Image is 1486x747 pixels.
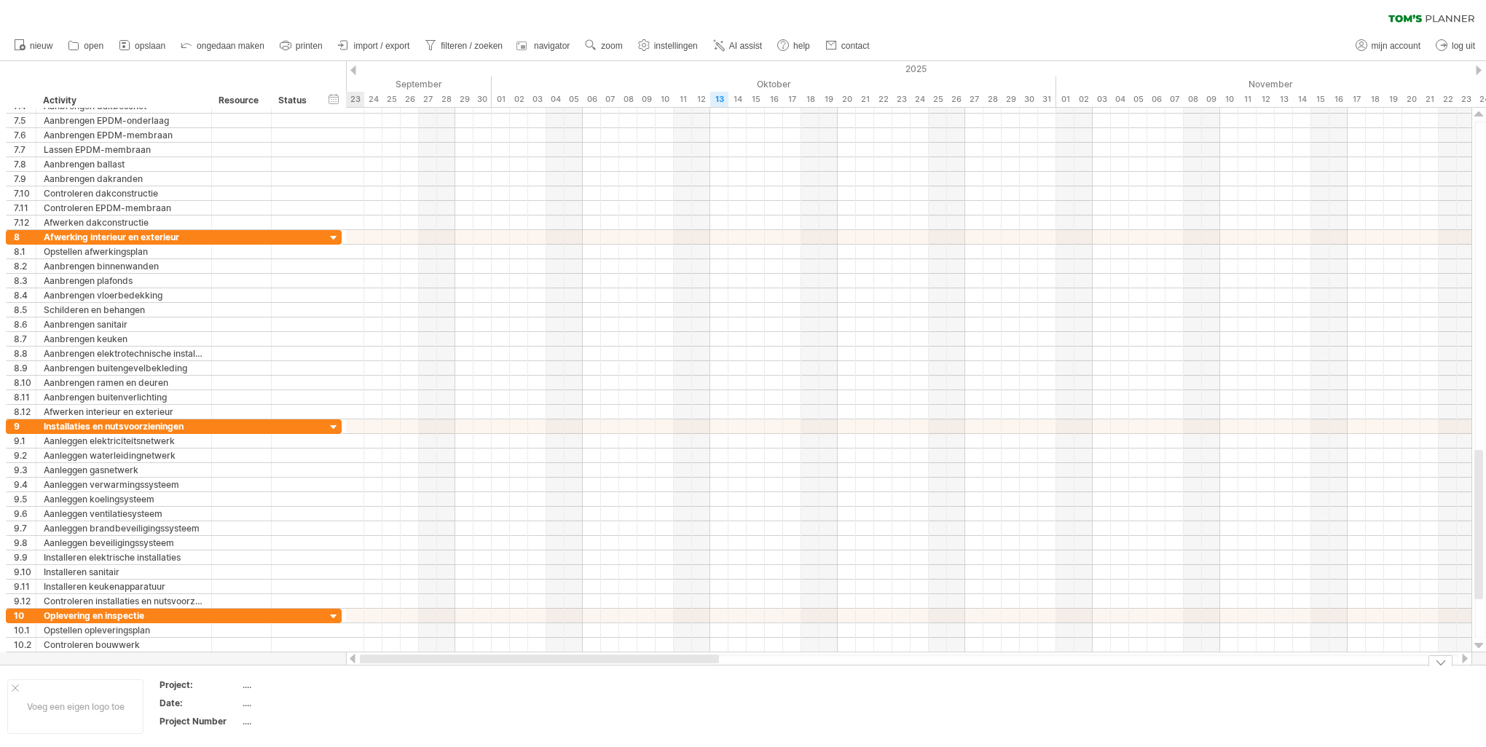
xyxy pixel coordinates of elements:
div: 8.9 [14,361,36,375]
div: zondag, 9 November 2025 [1202,92,1220,107]
div: Project: [160,679,240,691]
a: filteren / zoeken [421,36,507,55]
div: Aanbrengen vloerbedekking [44,288,204,302]
div: zondag, 28 September 2025 [437,92,455,107]
div: Afwerking interieur en exterieur [44,230,204,244]
span: import / export [354,41,410,51]
div: donderdag, 16 Oktober 2025 [765,92,783,107]
div: Aanleggen gasnetwerk [44,463,204,477]
div: vrijdag, 21 November 2025 [1420,92,1439,107]
div: 10.1 [14,623,36,637]
div: 9.7 [14,521,36,535]
div: Aanbrengen plafonds [44,274,204,288]
div: Aanleggen waterleidingnetwerk [44,448,204,462]
div: maandag, 3 November 2025 [1093,92,1111,107]
div: dinsdag, 21 Oktober 2025 [856,92,874,107]
div: maandag, 6 Oktober 2025 [583,92,601,107]
span: filteren / zoeken [441,41,503,51]
div: Aanbrengen ramen en deuren [44,376,204,390]
div: 9.8 [14,536,36,550]
div: donderdag, 25 September 2025 [382,92,401,107]
div: woensdag, 15 Oktober 2025 [747,92,765,107]
div: 7.6 [14,128,36,142]
a: printen [276,36,327,55]
span: ongedaan maken [197,41,264,51]
div: maandag, 13 Oktober 2025 [710,92,728,107]
div: Lassen EPDM-membraan [44,143,204,157]
div: 9.10 [14,565,36,579]
div: zondag, 2 November 2025 [1074,92,1093,107]
div: 7.10 [14,186,36,200]
div: zaterdag, 8 November 2025 [1184,92,1202,107]
div: zaterdag, 4 Oktober 2025 [546,92,565,107]
div: woensdag, 8 Oktober 2025 [619,92,637,107]
div: dinsdag, 28 Oktober 2025 [983,92,1002,107]
div: Aanleggen koelingsysteem [44,492,204,506]
a: instellingen [634,36,702,55]
div: Status [278,93,310,108]
span: AI assist [729,41,762,51]
div: Afwerken interieur en exterieur [44,405,204,419]
div: vrijdag, 14 November 2025 [1293,92,1311,107]
a: AI assist [709,36,766,55]
a: ongedaan maken [177,36,269,55]
div: 8.2 [14,259,36,273]
div: Oktober 2025 [492,76,1056,92]
div: vrijdag, 3 Oktober 2025 [528,92,546,107]
div: dinsdag, 7 Oktober 2025 [601,92,619,107]
div: 8.1 [14,245,36,258]
span: nieuw [30,41,52,51]
div: Resource [219,93,263,108]
a: log uit [1432,36,1479,55]
div: .... [243,715,365,727]
div: donderdag, 2 Oktober 2025 [510,92,528,107]
div: 8.7 [14,332,36,346]
div: 10 [14,609,36,622]
div: zondag, 19 Oktober 2025 [819,92,838,107]
div: 8.10 [14,376,36,390]
div: zondag, 26 Oktober 2025 [947,92,965,107]
div: zaterdag, 18 Oktober 2025 [801,92,819,107]
div: zaterdag, 1 November 2025 [1056,92,1074,107]
div: 7.9 [14,172,36,186]
div: donderdag, 9 Oktober 2025 [637,92,656,107]
div: Aanbrengen ballast [44,157,204,171]
div: dinsdag, 30 September 2025 [473,92,492,107]
span: contact [841,41,870,51]
div: woensdag, 19 November 2025 [1384,92,1402,107]
div: donderdag, 6 November 2025 [1147,92,1165,107]
div: Schilderen en behangen [44,303,204,317]
div: Installeren elektrische installaties [44,550,204,564]
div: 9.4 [14,478,36,491]
div: 7.11 [14,201,36,215]
div: 8.3 [14,274,36,288]
div: Aanbrengen elektrotechnische installaties [44,347,204,360]
div: vrijdag, 7 November 2025 [1165,92,1184,107]
div: 9.5 [14,492,36,506]
div: 8 [14,230,36,244]
div: 7.7 [14,143,36,157]
span: zoom [601,41,622,51]
div: 8.8 [14,347,36,360]
div: woensdag, 22 Oktober 2025 [874,92,892,107]
div: zondag, 23 November 2025 [1457,92,1475,107]
a: import / export [334,36,414,55]
div: maandag, 10 November 2025 [1220,92,1238,107]
div: 9.3 [14,463,36,477]
span: mijn account [1372,41,1420,51]
div: 8.4 [14,288,36,302]
div: .... [243,697,365,709]
div: Installeren keukenapparatuur [44,580,204,593]
div: 10.2 [14,638,36,652]
div: 8.6 [14,317,36,331]
span: opslaan [135,41,165,51]
div: 9.11 [14,580,36,593]
div: Aanleggen brandbeveiligingssysteem [44,521,204,535]
div: 9.6 [14,507,36,521]
div: donderdag, 30 Oktober 2025 [1020,92,1038,107]
div: woensdag, 29 Oktober 2025 [1002,92,1020,107]
div: vrijdag, 10 Oktober 2025 [656,92,674,107]
span: help [793,41,810,51]
div: woensdag, 12 November 2025 [1257,92,1275,107]
div: .... [243,679,365,691]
